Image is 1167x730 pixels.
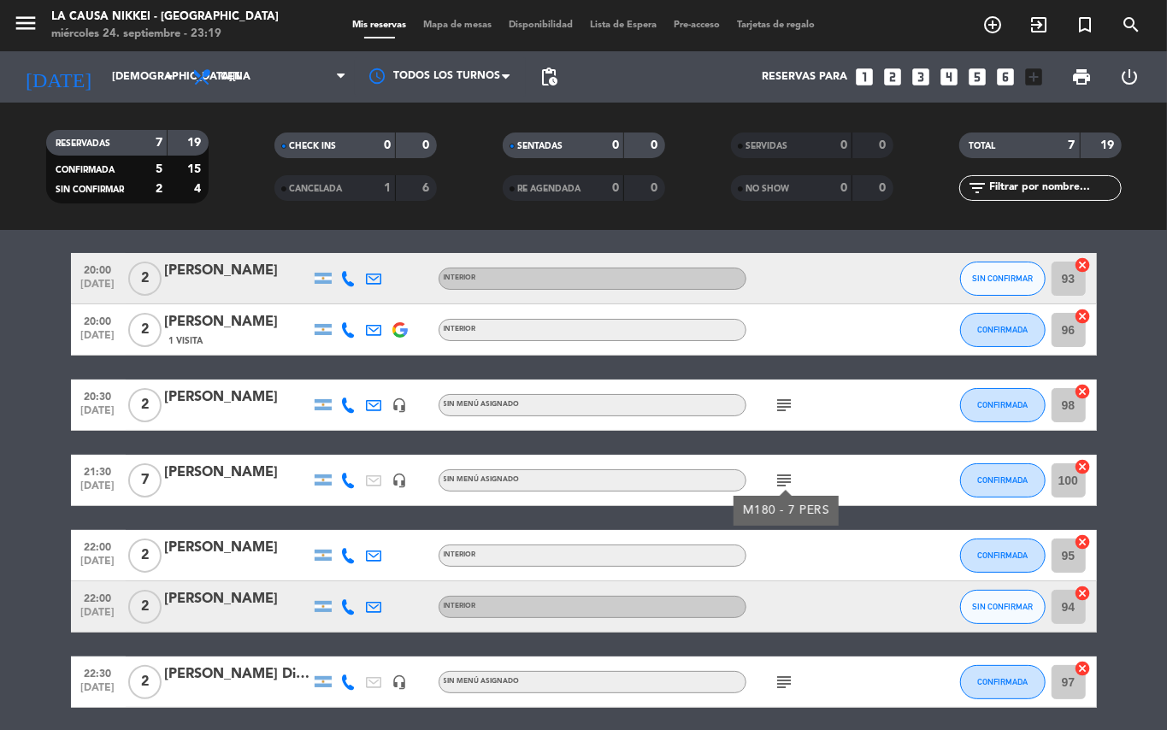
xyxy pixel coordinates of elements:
button: CONFIRMADA [960,665,1046,699]
button: CONFIRMADA [960,539,1046,573]
span: 2 [128,262,162,296]
span: INTERIOR [444,326,476,333]
span: SIN CONFIRMAR [56,185,125,194]
span: Lista de Espera [581,21,665,30]
span: [DATE] [77,682,120,702]
span: 20:00 [77,259,120,279]
span: [DATE] [77,607,120,627]
div: miércoles 24. septiembre - 23:19 [51,26,279,43]
i: exit_to_app [1028,15,1049,35]
strong: 0 [651,139,661,151]
strong: 7 [156,137,162,149]
span: CONFIRMADA [977,677,1028,686]
strong: 0 [612,182,619,194]
span: Disponibilidad [500,21,581,30]
button: CONFIRMADA [960,388,1046,422]
span: SIN CONFIRMAR [972,602,1033,611]
i: search [1121,15,1141,35]
span: 2 [128,665,162,699]
strong: 0 [879,182,889,194]
span: 7 [128,463,162,497]
span: SENTADAS [518,142,563,150]
i: menu [13,10,38,36]
span: [DATE] [77,330,120,350]
i: turned_in_not [1075,15,1095,35]
div: [PERSON_NAME] [165,260,310,282]
i: headset_mic [392,397,408,413]
i: looks_one [854,66,876,88]
span: SIN CONFIRMAR [972,274,1033,283]
i: looks_two [882,66,905,88]
strong: 7 [1069,139,1076,151]
strong: 1 [384,182,391,194]
input: Filtrar por nombre... [988,179,1121,197]
i: subject [775,395,795,415]
i: cancel [1075,308,1092,325]
i: looks_5 [967,66,989,88]
span: SERVIDAS [746,142,788,150]
strong: 19 [187,137,204,149]
span: INTERIOR [444,274,476,281]
strong: 0 [879,139,889,151]
span: 22:30 [77,662,120,682]
i: add_circle_outline [982,15,1003,35]
span: Tarjetas de regalo [728,21,823,30]
strong: 0 [840,182,847,194]
div: La Causa Nikkei - [GEOGRAPHIC_DATA] [51,9,279,26]
span: CONFIRMADA [977,475,1028,485]
i: add_box [1023,66,1046,88]
div: [PERSON_NAME] [165,311,310,333]
strong: 0 [612,139,619,151]
i: filter_list [968,178,988,198]
strong: 19 [1100,139,1117,151]
i: cancel [1075,256,1092,274]
strong: 0 [422,139,433,151]
strong: 15 [187,163,204,175]
span: [DATE] [77,279,120,298]
span: Sin menú asignado [444,678,520,685]
span: CONFIRMADA [977,550,1028,560]
strong: 5 [156,163,162,175]
span: [DATE] [77,405,120,425]
img: google-logo.png [392,322,408,338]
span: CANCELADA [290,185,343,193]
i: headset_mic [392,473,408,488]
span: 2 [128,388,162,422]
div: [PERSON_NAME] [165,537,310,559]
span: Cena [221,71,250,83]
strong: 0 [384,139,391,151]
i: [DATE] [13,58,103,96]
span: print [1071,67,1092,87]
i: looks_3 [911,66,933,88]
i: cancel [1075,660,1092,677]
span: TOTAL [970,142,996,150]
span: Mapa de mesas [415,21,500,30]
i: cancel [1075,585,1092,602]
span: Reservas para [763,71,848,83]
span: RESERVADAS [56,139,111,148]
span: CONFIRMADA [977,325,1028,334]
div: [PERSON_NAME] [165,386,310,409]
div: [PERSON_NAME] Di [PERSON_NAME] [165,663,310,686]
span: 22:00 [77,587,120,607]
span: CHECK INS [290,142,337,150]
strong: 0 [651,182,661,194]
span: 21:30 [77,461,120,480]
span: pending_actions [539,67,559,87]
span: CONFIRMADA [56,166,115,174]
i: headset_mic [392,674,408,690]
span: [DATE] [77,480,120,500]
strong: 4 [194,183,204,195]
i: looks_6 [995,66,1017,88]
button: SIN CONFIRMAR [960,262,1046,296]
span: 2 [128,313,162,347]
span: 20:00 [77,310,120,330]
span: 2 [128,590,162,624]
span: 20:30 [77,386,120,405]
i: cancel [1075,458,1092,475]
span: 1 Visita [169,334,203,348]
strong: 6 [422,182,433,194]
button: CONFIRMADA [960,313,1046,347]
span: RE AGENDADA [518,185,581,193]
span: Sin menú asignado [444,401,520,408]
